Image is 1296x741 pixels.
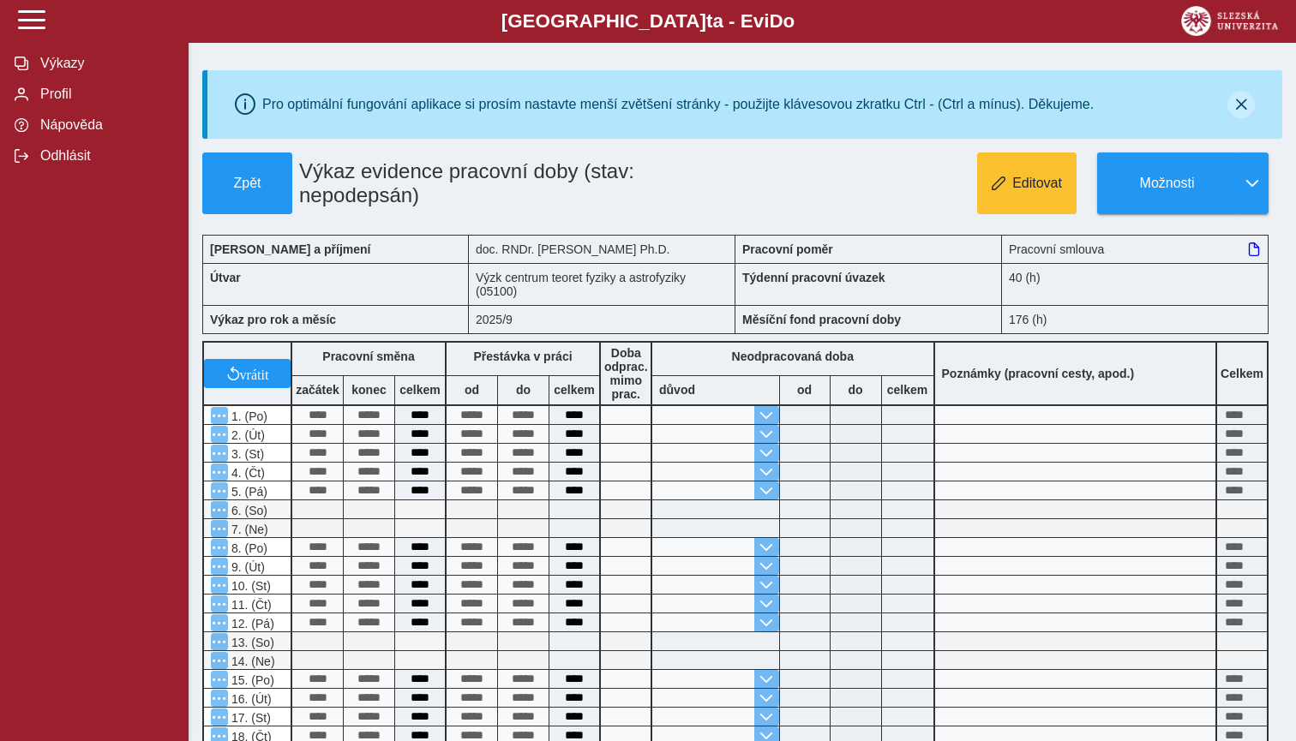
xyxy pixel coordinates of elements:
[344,383,394,397] b: konec
[240,367,269,380] span: vrátit
[769,10,783,32] span: D
[35,148,174,164] span: Odhlásit
[882,383,933,397] b: celkem
[211,690,228,707] button: Menu
[228,447,264,461] span: 3. (St)
[659,383,695,397] b: důvod
[228,598,272,612] span: 11. (Čt)
[1097,152,1236,214] button: Možnosti
[228,673,274,687] span: 15. (Po)
[51,10,1245,33] b: [GEOGRAPHIC_DATA] a - Evi
[732,350,854,363] b: Neodpracovaná doba
[211,595,228,613] button: Menu
[211,652,228,669] button: Menu
[228,428,265,442] span: 2. (Út)
[211,463,228,481] button: Menu
[1002,235,1269,263] div: Pracovní smlouva
[211,520,228,537] button: Menu
[211,708,228,726] button: Menu
[228,541,267,555] span: 8. (Po)
[228,692,272,706] span: 16. (Út)
[211,558,228,575] button: Menu
[35,117,174,133] span: Nápověda
[742,313,901,326] b: Měsíční fond pracovní doby
[228,654,275,668] span: 14. (Ne)
[447,383,497,397] b: od
[211,482,228,499] button: Menu
[742,242,833,256] b: Pracovní poměr
[228,466,265,480] span: 4. (Čt)
[706,10,712,32] span: t
[395,383,445,397] b: celkem
[211,614,228,631] button: Menu
[204,359,291,388] button: vrátit
[473,350,572,363] b: Přestávka v práci
[228,579,271,593] span: 10. (St)
[202,152,292,214] button: Zpět
[211,539,228,556] button: Menu
[210,271,241,284] b: Útvar
[210,313,336,326] b: Výkaz pro rok a měsíc
[211,445,228,462] button: Menu
[210,176,285,191] span: Zpět
[1012,176,1062,191] span: Editovat
[228,523,268,536] span: 7. (Ne)
[228,617,274,630] span: 12. (Pá)
[211,426,228,443] button: Menu
[228,409,267,423] span: 1. (Po)
[228,711,271,725] span: 17. (St)
[780,383,830,397] b: od
[935,367,1142,380] b: Poznámky (pracovní cesty, apod.)
[211,501,228,518] button: Menu
[35,87,174,102] span: Profil
[1112,176,1222,191] span: Možnosti
[211,671,228,688] button: Menu
[549,383,599,397] b: celkem
[211,407,228,424] button: Menu
[210,242,370,256] b: [PERSON_NAME] a příjmení
[211,577,228,594] button: Menu
[322,350,414,363] b: Pracovní směna
[831,383,881,397] b: do
[469,305,735,334] div: 2025/9
[1002,263,1269,305] div: 40 (h)
[292,383,343,397] b: začátek
[783,10,795,32] span: o
[228,560,265,574] span: 9. (Út)
[211,633,228,650] button: Menu
[262,97,1094,112] div: Pro optimální fungování aplikace si prosím nastavte menší zvětšení stránky - použijte klávesovou ...
[1002,305,1269,334] div: 176 (h)
[35,56,174,71] span: Výkazy
[228,485,267,499] span: 5. (Pá)
[469,263,735,305] div: Výzk centrum teoret fyziky a astrofyziky (05100)
[469,235,735,263] div: doc. RNDr. [PERSON_NAME] Ph.D.
[742,271,885,284] b: Týdenní pracovní úvazek
[228,504,267,517] span: 6. (So)
[228,636,274,649] span: 13. (So)
[1221,367,1263,380] b: Celkem
[1181,6,1278,36] img: logo_web_su.png
[604,346,648,401] b: Doba odprac. mimo prac.
[498,383,549,397] b: do
[292,152,652,214] h1: Výkaz evidence pracovní doby (stav: nepodepsán)
[977,152,1077,214] button: Editovat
